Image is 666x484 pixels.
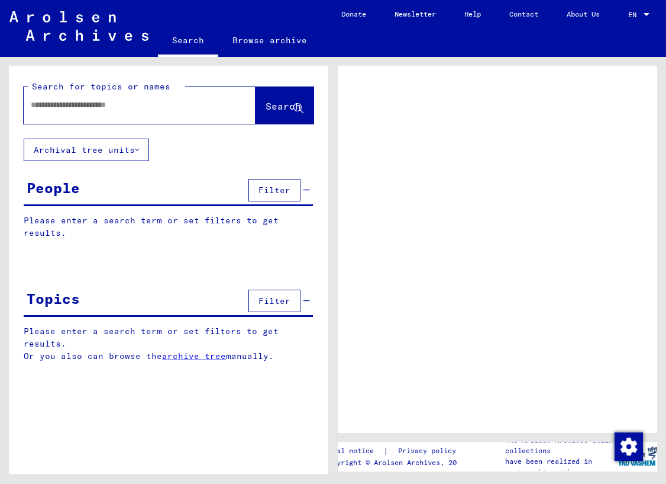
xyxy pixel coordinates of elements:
span: EN [628,11,641,19]
div: | [324,445,470,457]
p: Please enter a search term or set filters to get results. Or you also can browse the manually. [24,325,313,363]
button: Filter [248,179,300,201]
mat-label: Search for topics or names [32,81,170,92]
span: Filter [258,185,290,195]
div: People [27,177,80,198]
img: Arolsen_neg.svg [9,11,148,41]
button: Filter [248,290,300,312]
p: Please enter a search term or set filters to get results. [24,214,313,239]
span: Filter [258,296,290,306]
button: Archival tree units [24,139,149,161]
a: Search [158,26,218,57]
span: Search [266,100,301,112]
img: Change consent [615,432,643,461]
div: Change consent [614,432,642,460]
a: archive tree [162,351,226,361]
a: Legal notice [324,445,383,457]
div: Topics [27,288,80,309]
a: Browse archive [218,26,321,55]
a: Privacy policy [389,445,470,457]
p: The Arolsen Archives online collections [505,435,617,456]
p: have been realized in partnership with [505,456,617,477]
p: Copyright © Arolsen Archives, 2021 [324,457,470,468]
button: Search [256,87,313,124]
